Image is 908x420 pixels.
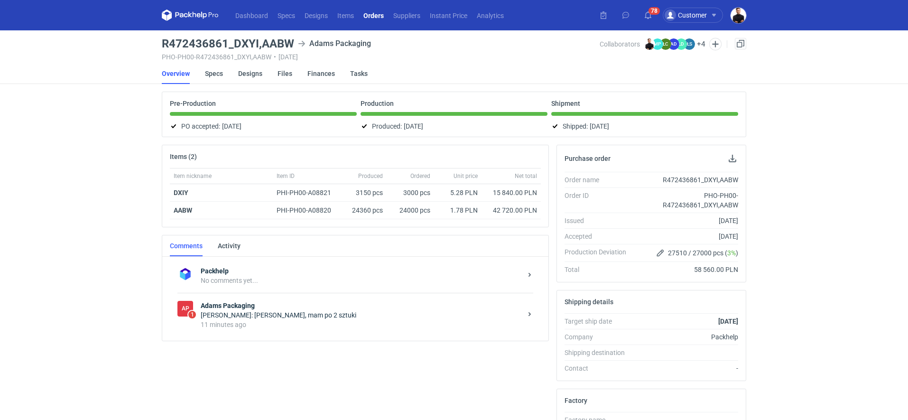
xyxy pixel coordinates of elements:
[361,121,547,132] div: Produced:
[515,172,537,180] span: Net total
[231,9,273,21] a: Dashboard
[600,40,640,48] span: Collaborators
[454,172,478,180] span: Unit price
[565,348,634,357] div: Shipping destination
[652,38,663,50] figcaption: MP
[238,63,262,84] a: Designs
[188,311,196,318] span: 1
[350,63,368,84] a: Tasks
[344,184,387,202] div: 3150 pcs
[663,8,731,23] button: Customer
[565,191,634,210] div: Order ID
[274,53,276,61] span: •
[404,121,423,132] span: [DATE]
[438,188,478,197] div: 5.28 PLN
[735,38,746,49] a: Duplicate
[333,9,359,21] a: Items
[344,202,387,219] div: 24360 pcs
[565,247,634,259] div: Production Deviation
[177,266,193,282] img: Packhelp
[634,216,738,225] div: [DATE]
[668,248,738,258] span: 27510 / 27000 pcs ( )
[277,172,295,180] span: Item ID
[438,205,478,215] div: 1.78 PLN
[277,205,340,215] div: PHI-PH00-A08820
[307,63,335,84] a: Finances
[472,9,509,21] a: Analytics
[170,121,357,132] div: PO accepted:
[389,9,425,21] a: Suppliers
[170,153,197,160] h2: Items (2)
[485,188,537,197] div: 15 840.00 PLN
[300,9,333,21] a: Designs
[201,276,522,285] div: No comments yet...
[162,9,219,21] svg: Packhelp Pro
[565,317,634,326] div: Target ship date
[634,364,738,373] div: -
[201,301,522,310] strong: Adams Packaging
[634,175,738,185] div: R472436861_DXYI,AABW
[565,155,611,162] h2: Purchase order
[177,301,193,317] div: Adams Packaging
[565,175,634,185] div: Order name
[644,38,655,50] img: Tomasz Kubiak
[565,364,634,373] div: Contact
[565,232,634,241] div: Accepted
[676,38,687,50] figcaption: ŁD
[590,121,609,132] span: [DATE]
[655,247,666,259] button: Edit production Deviation
[170,100,216,107] p: Pre-Production
[410,172,430,180] span: Ordered
[551,100,580,107] p: Shipment
[162,38,294,49] h3: R472436861_DXYI,AABW
[222,121,241,132] span: [DATE]
[387,184,434,202] div: 3000 pcs
[177,301,193,317] figcaption: AP
[201,310,522,320] div: [PERSON_NAME]: [PERSON_NAME], mam po 2 sztuki
[660,38,671,50] figcaption: ŁC
[565,298,613,306] h2: Shipping details
[218,235,241,256] a: Activity
[174,172,212,180] span: Item nickname
[697,40,705,48] button: +4
[640,8,656,23] button: 78
[731,8,746,23] img: Tomasz Kubiak
[359,9,389,21] a: Orders
[565,332,634,342] div: Company
[727,249,736,257] span: 3%
[634,191,738,210] div: PHO-PH00-R472436861_DXYI,AABW
[273,9,300,21] a: Specs
[551,121,738,132] div: Shipped:
[485,205,537,215] div: 42 720.00 PLN
[201,266,522,276] strong: Packhelp
[668,38,679,50] figcaption: AD
[634,265,738,274] div: 58 560.00 PLN
[174,206,192,214] a: AABW
[174,189,188,196] a: DXIY
[277,188,340,197] div: PHI-PH00-A08821
[162,53,600,61] div: PHO-PH00-R472436861_DXYI,AABW [DATE]
[634,332,738,342] div: Packhelp
[358,172,383,180] span: Produced
[634,232,738,241] div: [DATE]
[709,38,722,50] button: Edit collaborators
[201,320,522,329] div: 11 minutes ago
[665,9,707,21] div: Customer
[170,235,203,256] a: Comments
[205,63,223,84] a: Specs
[565,397,587,404] h2: Factory
[361,100,394,107] p: Production
[565,265,634,274] div: Total
[718,317,738,325] strong: [DATE]
[278,63,292,84] a: Files
[565,216,634,225] div: Issued
[425,9,472,21] a: Instant Price
[298,38,371,49] div: Adams Packaging
[162,63,190,84] a: Overview
[387,202,434,219] div: 24000 pcs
